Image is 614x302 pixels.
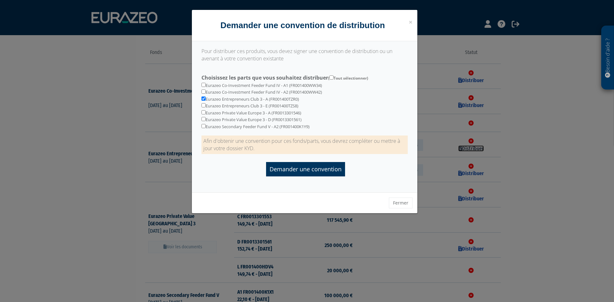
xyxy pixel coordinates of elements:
p: Pour distribuer ces produits, vous devez signer une convention de distribution ou un avenant à vo... [201,48,408,62]
h4: Demander une convention de distribution [197,19,413,31]
label: Choisissez les parts que vous souhaitez distribuer [197,72,413,81]
span: ( Tout sélectionner) [328,75,368,81]
div: Eurazeo Co-Investment Feeder Fund IV - A1 (FR001400WW34) Eurazeo Co-Investment Feeder Fund IV - A... [197,72,413,130]
span: × [409,18,413,27]
p: Afin d'obtenir une convention pour ces fonds/parts, vous devrez compléter ou mettre à jour votre ... [201,136,408,154]
p: Besoin d'aide ? [604,29,611,87]
input: Demander une convention [266,162,345,176]
button: Fermer [389,197,413,208]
